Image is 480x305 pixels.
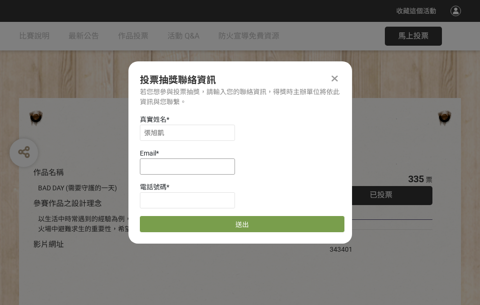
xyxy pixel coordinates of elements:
[140,216,344,232] button: 送出
[118,22,148,50] a: 作品投票
[140,149,156,157] span: Email
[140,183,167,191] span: 電話號碼
[69,31,99,40] span: 最新公告
[167,31,199,40] span: 活動 Q&A
[19,22,49,50] a: 比賽說明
[38,183,301,193] div: BAD DAY (需要守護的一天)
[396,7,436,15] span: 收藏這個活動
[118,31,148,40] span: 作品投票
[355,235,402,244] iframe: Facebook Share
[33,168,64,177] span: 作品名稱
[140,87,341,107] div: 若您想參與投票抽獎，請輸入您的聯絡資訊，得獎時主辦單位將依此資訊與您聯繫。
[33,240,64,249] span: 影片網址
[398,31,429,40] span: 馬上投票
[69,22,99,50] a: 最新公告
[218,31,279,40] span: 防火宣導免費資源
[19,31,49,40] span: 比賽說明
[140,116,167,123] span: 真實姓名
[167,22,199,50] a: 活動 Q&A
[33,199,102,208] span: 參賽作品之設計理念
[385,27,442,46] button: 馬上投票
[218,22,279,50] a: 防火宣導免費資源
[408,173,424,185] span: 335
[140,73,341,87] div: 投票抽獎聯絡資訊
[426,176,432,184] span: 票
[370,190,392,199] span: 已投票
[38,214,301,234] div: 以生活中時常遇到的經驗為例，透過對比的方式宣傳住宅用火災警報器、家庭逃生計畫及火場中避難求生的重要性，希望透過趣味的短影音讓更多人認識到更多的防火觀念。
